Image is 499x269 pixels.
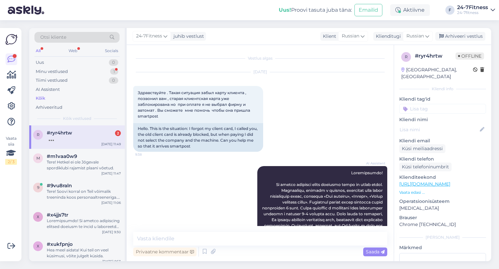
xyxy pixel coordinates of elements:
div: Küsi telefoninumbrit [399,163,452,171]
div: Tere! Soovi korral on Teil võimalik treeninda koos personaaltreeneriga. Personaaltreenerite nimek... [47,189,121,200]
p: [MEDICAL_DATA] [399,205,486,212]
div: Aktiivne [390,4,430,16]
span: 24-7Fitness [136,33,162,40]
span: #9vu8raln [47,183,72,189]
a: [URL][DOMAIN_NAME] [399,181,450,187]
div: 1 [110,68,118,75]
div: [DATE] 11:49 [101,142,121,147]
img: Askly Logo [5,33,18,46]
input: Lisa tag [399,104,486,114]
div: F [445,6,454,15]
span: #ryr4hrtw [47,130,72,136]
span: #x4jjs7tr [47,212,68,218]
div: Arhiveeri vestlus [435,32,485,41]
span: Saada [366,249,385,255]
div: Klienditugi [373,33,401,40]
span: Russian [342,33,359,40]
p: Vaata edasi ... [399,190,486,195]
span: Russian [406,33,424,40]
div: All [34,47,42,55]
div: Minu vestlused [36,68,68,75]
span: r [405,54,408,59]
b: Uus! [279,7,291,13]
div: Klient [320,33,336,40]
p: Kliendi nimi [399,116,486,123]
div: [DATE] 8:53 [102,259,121,264]
div: Proovi tasuta juba täna: [279,6,352,14]
div: # ryr4hrtw [415,52,455,60]
span: r [37,132,40,137]
p: Kliendi tag'id [399,96,486,103]
div: Hea meel aidata! Kui teil on veel küsimusi, võite julgelt küsida. [47,247,121,259]
span: #xukfpnjo [47,241,73,247]
div: 2 / 3 [5,159,17,165]
div: Privaatne kommentaar [133,248,197,256]
p: Klienditeekond [399,174,486,181]
span: Kõik vestlused [63,116,91,121]
div: Kõik [36,95,45,102]
div: Tiimi vestlused [36,77,68,84]
div: 2 [115,130,121,136]
div: Hello. This is the situation: I forgot my client card, I called you, the old client card is alrea... [133,123,263,152]
div: Kliendi info [399,86,486,92]
p: Märkmed [399,244,486,251]
div: juhib vestlust [171,33,204,40]
div: Tere! Hetkel ei ole Jõgevale spordiklubi rajamist plaani võetud. [47,159,121,171]
div: 0 [109,77,118,84]
span: AI Assistent [361,161,385,166]
div: Arhiveeritud [36,104,62,111]
span: 9 [37,185,39,190]
p: Kliendi email [399,137,486,144]
div: 24-7fitness [457,10,488,15]
span: Otsi kliente [40,34,66,41]
div: Vaata siia [5,135,17,165]
div: Vestlus algas [133,55,387,61]
span: Здравствуйте . Такая ситуация забыл карту клиента , позвонил вам , старая клиентская карта уже за... [138,90,252,119]
div: 0 [109,59,118,66]
span: x [37,244,39,248]
input: Lisa nimi [400,126,479,133]
p: Kliendi telefon [399,156,486,163]
a: 24-7Fitness24-7fitness [457,5,495,15]
div: Küsi meiliaadressi [399,144,445,153]
div: [DATE] [133,69,387,75]
span: Offline [455,52,484,60]
p: Brauser [399,214,486,221]
div: Web [67,47,79,55]
span: x [37,214,39,219]
span: m [36,156,40,161]
div: [GEOGRAPHIC_DATA], [GEOGRAPHIC_DATA] [401,66,473,80]
div: Socials [104,47,120,55]
div: Uus [36,59,44,66]
span: #m1vaa0w9 [47,153,77,159]
div: [DATE] 11:47 [101,171,121,176]
p: Chrome [TECHNICAL_ID] [399,221,486,228]
div: [DATE] 9:30 [102,230,121,234]
button: Emailid [354,4,382,16]
span: 9:38 [135,152,160,157]
div: [DATE] 11:06 [101,200,121,205]
div: Loremipsumdo! Si ametco adipiscing elitsed doeiusm te incid u laboreetdo magna. Aliquaeni adminim... [47,218,121,230]
div: [PERSON_NAME] [399,234,486,240]
p: Operatsioonisüsteem [399,198,486,205]
div: AI Assistent [36,86,60,93]
div: 24-7Fitness [457,5,488,10]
